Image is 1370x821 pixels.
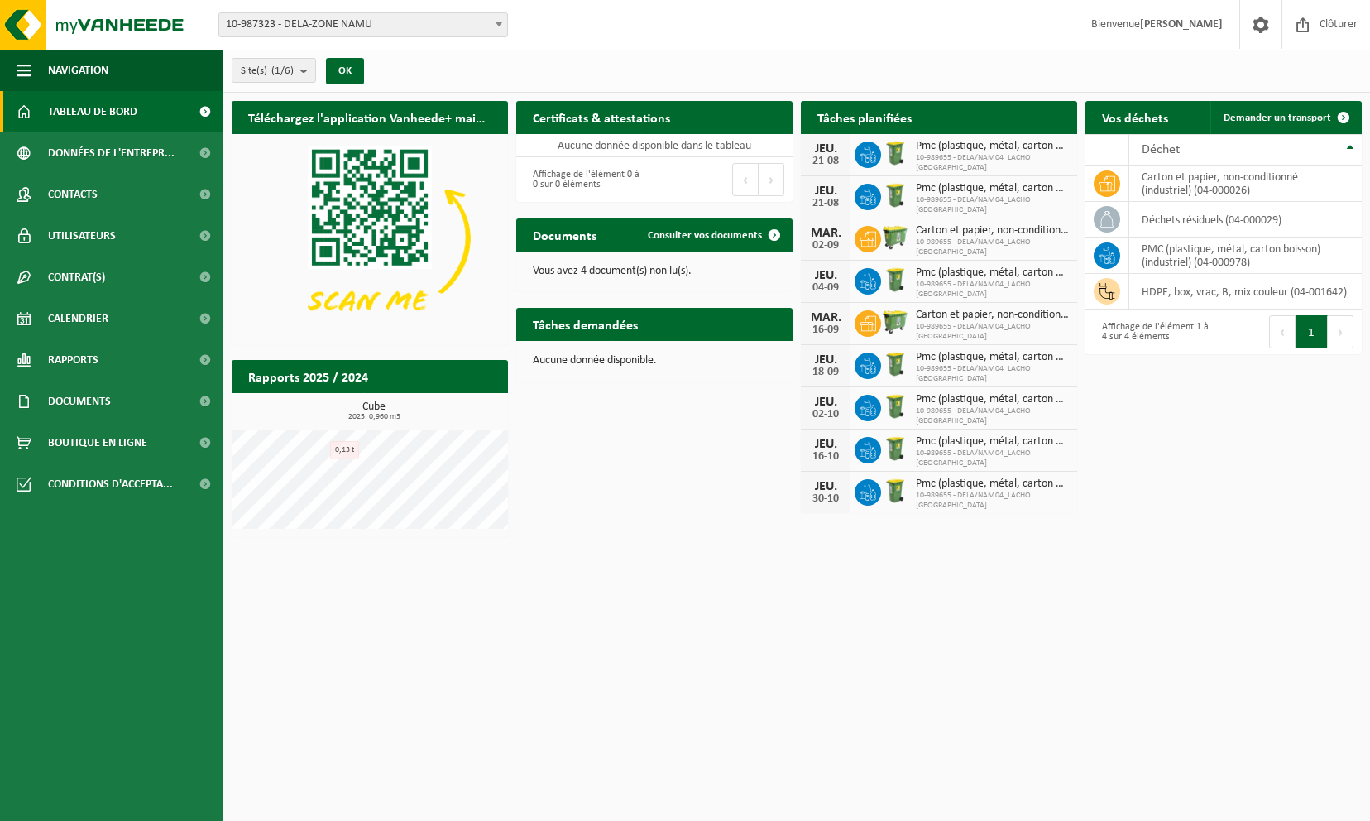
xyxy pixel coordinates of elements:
[516,101,687,133] h2: Certificats & attestations
[916,435,1069,449] span: Pmc (plastique, métal, carton boisson) (industriel)
[1094,314,1215,350] div: Affichage de l'élément 1 à 4 sur 4 éléments
[635,218,791,252] a: Consulter vos documents
[48,422,147,463] span: Boutique en ligne
[809,185,842,198] div: JEU.
[516,134,793,157] td: Aucune donnée disponible dans le tableau
[916,280,1069,300] span: 10-989655 - DELA/NAM04_LACHO [GEOGRAPHIC_DATA]
[1129,274,1362,310] td: HDPE, box, vrac, B, mix couleur (04-001642)
[1296,315,1328,348] button: 1
[326,58,364,84] button: OK
[232,101,508,133] h2: Téléchargez l'application Vanheede+ maintenant!
[916,351,1069,364] span: Pmc (plastique, métal, carton boisson) (industriel)
[241,59,294,84] span: Site(s)
[916,309,1069,322] span: Carton et papier, non-conditionné (industriel)
[916,153,1069,173] span: 10-989655 - DELA/NAM04_LACHO [GEOGRAPHIC_DATA]
[809,269,842,282] div: JEU.
[1140,18,1223,31] strong: [PERSON_NAME]
[48,132,175,174] span: Données de l'entrepr...
[48,463,173,505] span: Conditions d'accepta...
[533,355,776,367] p: Aucune donnée disponible.
[364,392,506,425] a: Consulter les rapports
[916,406,1069,426] span: 10-989655 - DELA/NAM04_LACHO [GEOGRAPHIC_DATA]
[525,161,646,198] div: Affichage de l'élément 0 à 0 sur 0 éléments
[809,451,842,463] div: 16-10
[881,266,909,294] img: WB-0240-HPE-GN-50
[916,491,1069,511] span: 10-989655 - DELA/NAM04_LACHO [GEOGRAPHIC_DATA]
[881,392,909,420] img: WB-0240-HPE-GN-50
[1328,315,1353,348] button: Next
[48,381,111,422] span: Documents
[916,393,1069,406] span: Pmc (plastique, métal, carton boisson) (industriel)
[1269,315,1296,348] button: Previous
[330,441,359,459] div: 0,13 t
[809,282,842,294] div: 04-09
[732,163,759,196] button: Previous
[533,266,776,277] p: Vous avez 4 document(s) non lu(s).
[1142,143,1180,156] span: Déchet
[48,339,98,381] span: Rapports
[881,139,909,167] img: WB-0240-HPE-GN-50
[48,50,108,91] span: Navigation
[809,324,842,336] div: 16-09
[809,409,842,420] div: 02-10
[516,308,654,340] h2: Tâches demandées
[1129,238,1362,274] td: PMC (plastique, métal, carton boisson) (industriel) (04-000978)
[218,12,508,37] span: 10-987323 - DELA-ZONE NAMU
[1085,101,1185,133] h2: Vos déchets
[916,140,1069,153] span: Pmc (plastique, métal, carton boisson) (industriel)
[916,449,1069,468] span: 10-989655 - DELA/NAM04_LACHO [GEOGRAPHIC_DATA]
[916,224,1069,238] span: Carton et papier, non-conditionné (industriel)
[232,58,316,83] button: Site(s)(1/6)
[809,198,842,209] div: 21-08
[219,13,507,36] span: 10-987323 - DELA-ZONE NAMU
[881,308,909,336] img: WB-0660-HPE-GN-50
[881,477,909,505] img: WB-0240-HPE-GN-50
[271,65,294,76] count: (1/6)
[801,101,928,133] h2: Tâches planifiées
[916,266,1069,280] span: Pmc (plastique, métal, carton boisson) (industriel)
[232,360,385,392] h2: Rapports 2025 / 2024
[809,480,842,493] div: JEU.
[48,91,137,132] span: Tableau de bord
[809,438,842,451] div: JEU.
[916,364,1069,384] span: 10-989655 - DELA/NAM04_LACHO [GEOGRAPHIC_DATA]
[916,182,1069,195] span: Pmc (plastique, métal, carton boisson) (industriel)
[809,142,842,156] div: JEU.
[48,215,116,257] span: Utilisateurs
[809,240,842,252] div: 02-09
[48,298,108,339] span: Calendrier
[809,311,842,324] div: MAR.
[48,174,98,215] span: Contacts
[759,163,784,196] button: Next
[916,238,1069,257] span: 10-989655 - DELA/NAM04_LACHO [GEOGRAPHIC_DATA]
[1129,166,1362,202] td: carton et papier, non-conditionné (industriel) (04-000026)
[809,493,842,505] div: 30-10
[809,396,842,409] div: JEU.
[232,134,508,342] img: Download de VHEPlus App
[916,195,1069,215] span: 10-989655 - DELA/NAM04_LACHO [GEOGRAPHIC_DATA]
[916,322,1069,342] span: 10-989655 - DELA/NAM04_LACHO [GEOGRAPHIC_DATA]
[240,401,508,421] h3: Cube
[1224,113,1331,123] span: Demander un transport
[916,478,1069,491] span: Pmc (plastique, métal, carton boisson) (industriel)
[648,230,762,241] span: Consulter vos documents
[881,435,909,463] img: WB-0240-HPE-GN-50
[809,353,842,367] div: JEU.
[240,413,508,421] span: 2025: 0,960 m3
[809,367,842,378] div: 18-09
[809,227,842,240] div: MAR.
[48,257,105,298] span: Contrat(s)
[516,218,613,251] h2: Documents
[1210,101,1360,134] a: Demander un transport
[881,181,909,209] img: WB-0240-HPE-GN-50
[881,350,909,378] img: WB-0240-HPE-GN-50
[881,223,909,252] img: WB-0660-HPE-GN-50
[1129,202,1362,238] td: déchets résiduels (04-000029)
[809,156,842,167] div: 21-08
